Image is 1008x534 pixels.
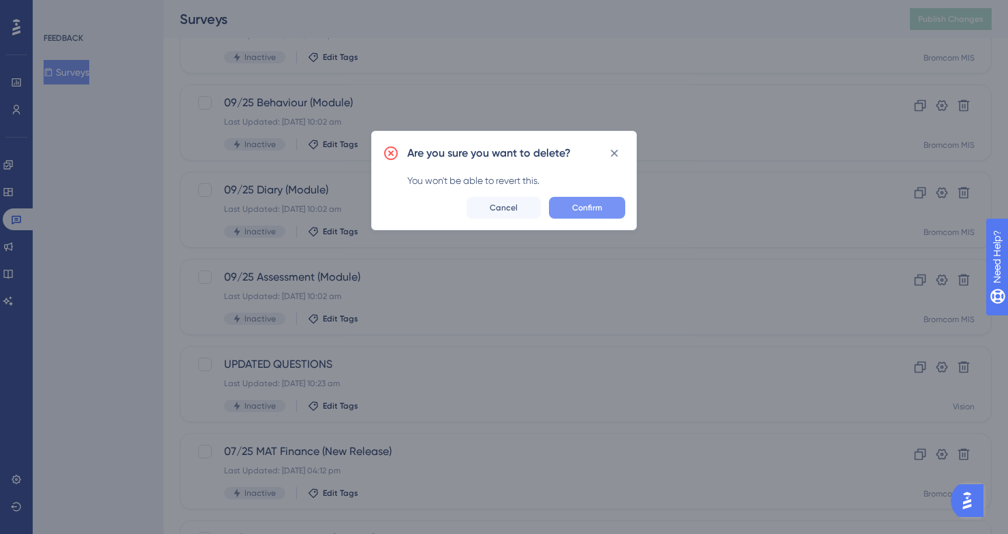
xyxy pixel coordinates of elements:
span: Cancel [490,202,518,213]
h2: Are you sure you want to delete? [407,145,571,161]
span: Confirm [572,202,602,213]
span: Need Help? [32,3,85,20]
div: You won't be able to revert this. [407,172,625,189]
iframe: UserGuiding AI Assistant Launcher [951,480,992,521]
